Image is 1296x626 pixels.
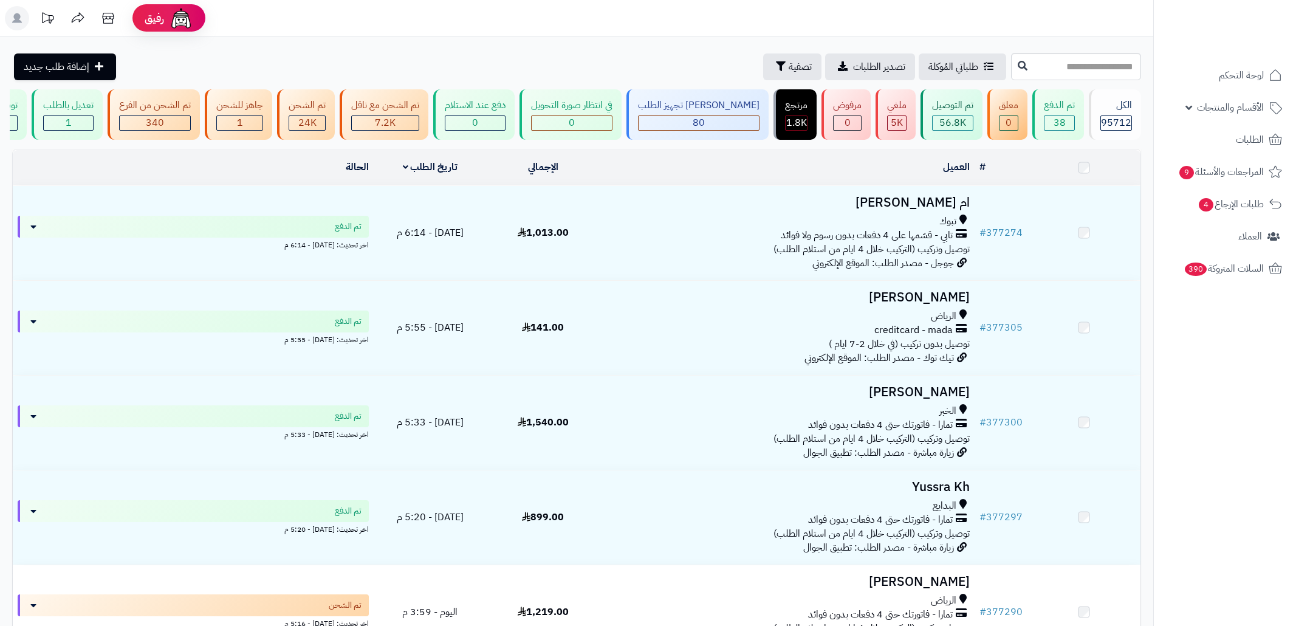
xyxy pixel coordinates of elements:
div: اخر تحديث: [DATE] - 6:14 م [18,238,369,250]
span: [DATE] - 6:14 م [397,225,464,240]
div: معلق [999,98,1018,112]
div: تم الشحن مع ناقل [351,98,419,112]
span: 95712 [1101,115,1131,130]
span: تبوك [939,215,956,229]
a: العميل [943,160,970,174]
a: دفع عند الاستلام 0 [431,89,517,140]
a: [PERSON_NAME] تجهيز الطلب 80 [624,89,771,140]
span: 4 [1198,198,1214,212]
div: 1822 [786,116,807,130]
span: # [979,605,986,619]
div: مرفوض [833,98,862,112]
a: #377300 [979,415,1023,430]
a: تم الشحن من الفرع 340 [105,89,202,140]
h3: ام [PERSON_NAME] [604,196,970,210]
span: جوجل - مصدر الطلب: الموقع الإلكتروني [812,256,954,270]
div: 80 [639,116,759,130]
span: 1,013.00 [518,225,569,240]
span: تمارا - فاتورتك حتى 4 دفعات بدون فوائد [808,608,953,622]
span: الخبر [939,404,956,418]
a: مرفوض 0 [819,89,873,140]
span: تمارا - فاتورتك حتى 4 دفعات بدون فوائد [808,513,953,527]
span: اليوم - 3:59 م [402,605,458,619]
span: 0 [845,115,851,130]
span: # [979,510,986,525]
span: توصيل بدون تركيب (في خلال 2-7 ايام ) [829,337,970,351]
span: زيارة مباشرة - مصدر الطلب: تطبيق الجوال [803,445,954,460]
a: #377297 [979,510,1023,525]
span: طلبات الإرجاع [1198,196,1264,213]
div: 340 [120,116,190,130]
span: 5K [891,115,903,130]
a: مرتجع 1.8K [771,89,819,140]
a: طلبات الإرجاع4 [1161,190,1289,219]
span: تابي - قسّمها على 4 دفعات بدون رسوم ولا فوائد [781,229,953,242]
div: 0 [532,116,612,130]
span: تم الدفع [335,410,362,422]
div: 4987 [888,116,906,130]
span: [DATE] - 5:55 م [397,320,464,335]
span: 1 [237,115,243,130]
div: 23970 [289,116,325,130]
img: ai-face.png [169,6,193,30]
span: تم الدفع [335,315,362,328]
div: مرتجع [785,98,807,112]
a: #377290 [979,605,1023,619]
span: طلباتي المُوكلة [928,60,978,74]
span: توصيل وتركيب (التركيب خلال 4 ايام من استلام الطلب) [773,242,970,256]
button: تصفية [763,53,821,80]
div: في انتظار صورة التحويل [531,98,612,112]
span: 80 [693,115,705,130]
a: # [979,160,986,174]
a: تم التوصيل 56.8K [918,89,985,140]
span: # [979,415,986,430]
span: 1.8K [786,115,807,130]
a: الإجمالي [528,160,558,174]
h3: [PERSON_NAME] [604,575,970,589]
a: الطلبات [1161,125,1289,154]
a: جاهز للشحن 1 [202,89,275,140]
div: 0 [999,116,1018,130]
h3: Yussra Kh [604,480,970,494]
span: [DATE] - 5:20 م [397,510,464,525]
a: الحالة [346,160,369,174]
div: تم الشحن من الفرع [119,98,191,112]
span: 1,219.00 [518,605,569,619]
div: 1 [217,116,262,130]
span: توصيل وتركيب (التركيب خلال 4 ايام من استلام الطلب) [773,526,970,541]
a: تاريخ الطلب [403,160,458,174]
span: 1 [66,115,72,130]
div: تم الشحن [289,98,326,112]
span: # [979,225,986,240]
span: تم الدفع [335,221,362,233]
span: الأقسام والمنتجات [1197,99,1264,116]
span: 1,540.00 [518,415,569,430]
a: العملاء [1161,222,1289,251]
div: 0 [445,116,505,130]
div: اخر تحديث: [DATE] - 5:55 م [18,332,369,345]
span: [DATE] - 5:33 م [397,415,464,430]
div: 0 [834,116,861,130]
a: #377274 [979,225,1023,240]
span: الرياض [931,594,956,608]
div: اخر تحديث: [DATE] - 5:20 م [18,522,369,535]
a: لوحة التحكم [1161,61,1289,90]
h3: [PERSON_NAME] [604,385,970,399]
div: 1 [44,116,93,130]
span: الطلبات [1236,131,1264,148]
span: creditcard - mada [874,323,953,337]
div: 38 [1044,116,1074,130]
a: تم الشحن 24K [275,89,337,140]
img: logo-2.png [1213,10,1284,35]
span: لوحة التحكم [1219,67,1264,84]
a: في انتظار صورة التحويل 0 [517,89,624,140]
span: 141.00 [522,320,564,335]
a: الكل95712 [1086,89,1143,140]
span: تمارا - فاتورتك حتى 4 دفعات بدون فوائد [808,418,953,432]
a: تم الدفع 38 [1030,89,1086,140]
span: 340 [146,115,164,130]
div: 56836 [933,116,973,130]
a: السلات المتروكة390 [1161,254,1289,283]
div: [PERSON_NAME] تجهيز الطلب [638,98,759,112]
span: رفيق [145,11,164,26]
